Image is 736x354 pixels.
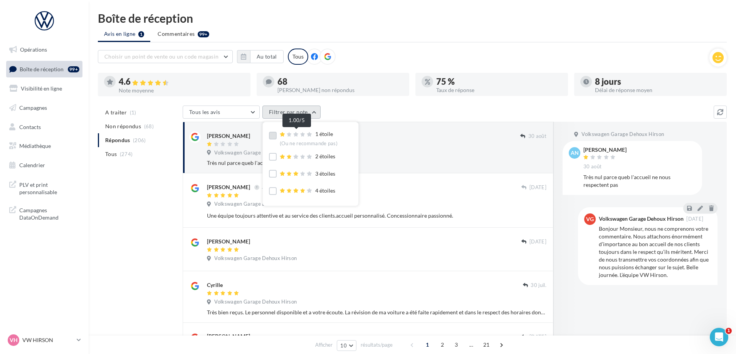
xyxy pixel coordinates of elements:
[237,50,284,63] button: Au total
[22,336,74,344] p: VW HIRSON
[280,130,338,147] div: 1 étoile
[340,342,347,349] span: 10
[571,149,579,157] span: AN
[465,339,477,351] span: ...
[583,163,602,170] span: 30 août
[280,187,335,195] div: 4 étoiles
[68,66,79,72] div: 99+
[105,150,117,158] span: Tous
[144,123,154,129] span: (68)
[105,109,127,116] span: A traiter
[21,85,62,92] span: Visibilité en ligne
[20,46,47,53] span: Opérations
[599,225,711,279] div: Bonjour Monsieur, nous ne comprenons votre commentaire. Nous attachons énormément d’importance au...
[207,281,223,289] div: Cyrille
[529,334,546,341] span: [DATE]
[130,109,136,116] span: (1)
[198,31,209,37] div: 99+
[277,87,403,93] div: [PERSON_NAME] non répondus
[282,114,311,127] div: 1.00/5
[183,106,260,119] button: Tous les avis
[583,173,696,189] div: Très nul parce queb l'accueil ne nous respectent pas
[436,77,562,86] div: 75 %
[10,336,18,344] span: VH
[98,50,233,63] button: Choisir un point de vente ou un code magasin
[119,88,244,93] div: Note moyenne
[207,132,250,140] div: [PERSON_NAME]
[288,49,308,65] div: Tous
[207,183,250,191] div: [PERSON_NAME]
[595,77,721,86] div: 8 jours
[214,299,297,305] span: Volkswagen Garage Dehoux Hirson
[19,162,45,168] span: Calendrier
[280,140,338,147] div: (Ou ne recommande pas)
[315,341,333,349] span: Afficher
[480,339,493,351] span: 21
[280,153,335,161] div: 2 étoiles
[710,328,728,346] iframe: Intercom live chat
[436,87,562,93] div: Taux de réponse
[5,100,84,116] a: Campagnes
[105,122,141,130] span: Non répondus
[421,339,434,351] span: 1
[686,216,703,221] span: [DATE]
[280,170,335,178] div: 3 étoiles
[207,309,546,316] div: Très bien reçus. Le personnel disponible et a votre écoute. La révision de ma voiture a été faite...
[214,255,297,262] span: Volkswagen Garage Dehoux Hirson
[450,339,462,351] span: 3
[214,149,297,156] span: Volkswagen Garage Dehoux Hirson
[277,77,403,86] div: 68
[528,133,546,140] span: 30 août
[98,12,727,24] div: Boîte de réception
[19,143,51,149] span: Médiathèque
[250,50,284,63] button: Au total
[207,238,250,245] div: [PERSON_NAME]
[5,42,84,58] a: Opérations
[5,81,84,97] a: Visibilité en ligne
[726,328,732,334] span: 1
[104,53,218,60] span: Choisir un point de vente ou un code magasin
[214,201,297,208] span: Volkswagen Garage Dehoux Hirson
[583,147,627,153] div: [PERSON_NAME]
[19,180,79,196] span: PLV et print personnalisable
[586,215,594,223] span: VG
[5,119,84,135] a: Contacts
[20,65,64,72] span: Boîte de réception
[19,205,79,221] span: Campagnes DataOnDemand
[531,282,546,289] span: 30 juil.
[5,176,84,199] a: PLV et print personnalisable
[5,61,84,77] a: Boîte de réception99+
[19,104,47,111] span: Campagnes
[5,157,84,173] a: Calendrier
[120,151,133,157] span: (274)
[595,87,721,93] div: Délai de réponse moyen
[5,202,84,225] a: Campagnes DataOnDemand
[6,333,82,347] a: VH VW HIRSON
[529,238,546,245] span: [DATE]
[207,332,250,340] div: [PERSON_NAME]
[581,131,664,138] span: Volkswagen Garage Dehoux Hirson
[207,212,496,220] div: Une équipe toujours attentive et au service des clients.accueil personnalisé. Concessionnaire pas...
[158,30,195,38] span: Commentaires
[599,216,684,221] div: Volkswagen Garage Dehoux Hirson
[5,138,84,154] a: Médiathèque
[207,159,546,167] div: Très nul parce queb l'accueil ne nous respectent pas
[337,340,356,351] button: 10
[361,341,393,349] span: résultats/page
[262,106,321,119] button: Filtrer par note
[189,109,220,115] span: Tous les avis
[436,339,449,351] span: 2
[119,77,244,86] div: 4.6
[19,123,41,130] span: Contacts
[529,184,546,191] span: [DATE]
